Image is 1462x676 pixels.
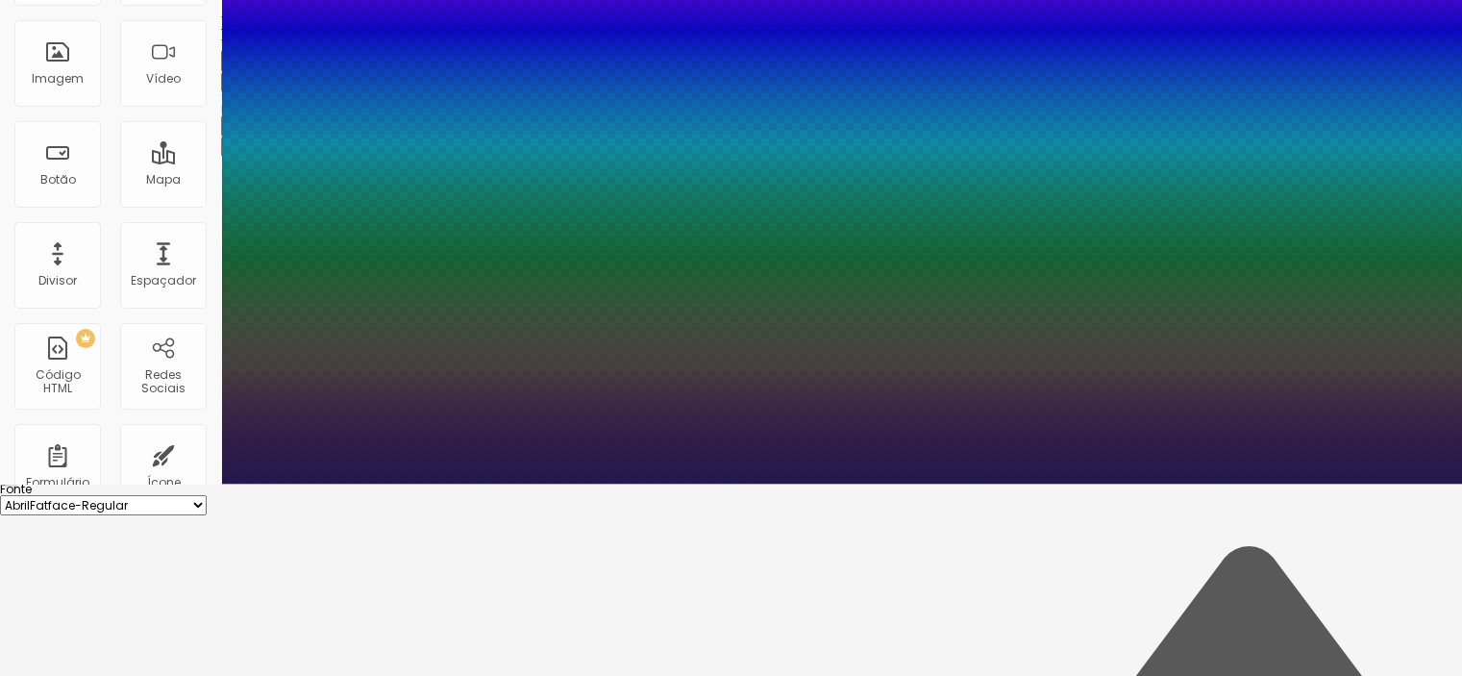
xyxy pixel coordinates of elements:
div: Botão [40,173,76,187]
div: Mapa [146,173,181,187]
div: Formulário [26,476,89,489]
div: Código HTML [19,368,95,396]
div: Ícone [147,476,181,489]
div: Redes Sociais [125,368,201,396]
div: Divisor [38,274,77,288]
div: Imagem [32,72,84,86]
div: Vídeo [146,72,181,86]
div: Espaçador [131,274,196,288]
